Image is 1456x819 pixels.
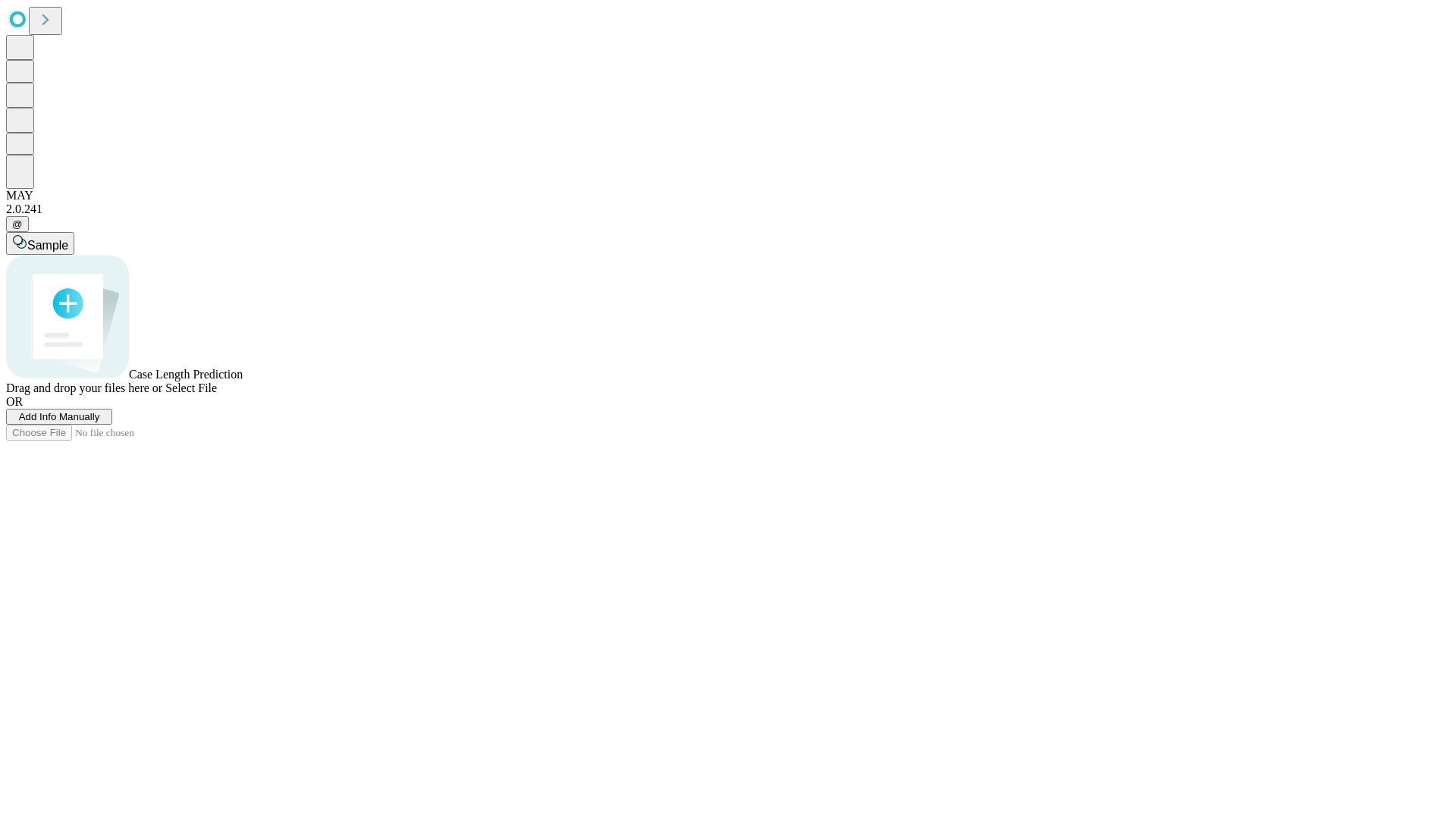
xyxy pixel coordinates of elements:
span: Select File [165,381,217,394]
div: 2.0.241 [6,202,1450,216]
button: @ [6,216,29,232]
span: OR [6,395,23,408]
span: Drag and drop your files here or [6,381,162,394]
button: Sample [6,232,74,255]
div: MAY [6,189,1450,202]
span: Sample [27,239,68,252]
span: Case Length Prediction [129,368,243,381]
span: @ [12,218,23,230]
button: Add Info Manually [6,409,112,425]
span: Add Info Manually [19,411,100,422]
